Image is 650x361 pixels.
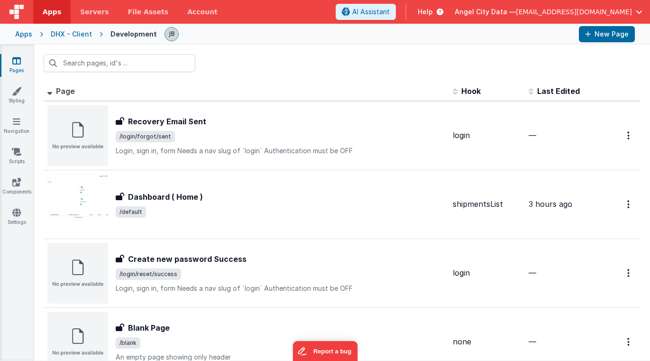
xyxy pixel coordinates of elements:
[293,341,357,361] iframe: Marker.io feedback button
[128,191,203,203] h3: Dashboard ( Home )
[529,130,536,140] span: —
[455,7,642,17] button: Angel City Data — [EMAIL_ADDRESS][DOMAIN_NAME]
[537,86,580,96] span: Last Edited
[455,7,516,17] span: Angel City Data —
[453,130,521,141] div: login
[128,322,170,333] h3: Blank Page
[116,284,445,293] p: Login, sign in, form Needs a nav slug of `login` Authentication must be OFF
[116,131,175,142] span: /login/forgot/sent
[116,337,140,349] span: /blank
[128,7,169,17] span: File Assets
[622,263,637,283] button: Options
[622,332,637,352] button: Options
[622,126,637,145] button: Options
[116,146,445,156] p: Login, sign in, form Needs a nav slug of `login` Authentication must be OFF
[44,54,195,72] input: Search pages, id's ...
[461,86,481,96] span: Hook
[80,7,109,17] span: Servers
[165,28,178,41] img: 9990944320bbc1bcb8cfbc08cd9c0949
[529,268,536,278] span: —
[336,4,396,20] button: AI Assistant
[453,336,521,347] div: none
[51,29,92,39] div: DHX - Client
[128,116,206,127] h3: Recovery Email Sent
[352,7,390,17] span: AI Assistant
[516,7,632,17] span: [EMAIL_ADDRESS][DOMAIN_NAME]
[128,253,247,265] h3: Create new password Success
[43,7,61,17] span: Apps
[529,199,572,209] span: 3 hours ago
[110,29,157,39] div: Development
[622,194,637,214] button: Options
[56,86,75,96] span: Page
[529,337,536,346] span: —
[579,26,635,42] button: New Page
[116,268,181,280] span: /login/reset/success
[418,7,433,17] span: Help
[453,199,521,210] div: shipmentsList
[15,29,32,39] div: Apps
[116,206,146,218] span: /default
[453,268,521,278] div: login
